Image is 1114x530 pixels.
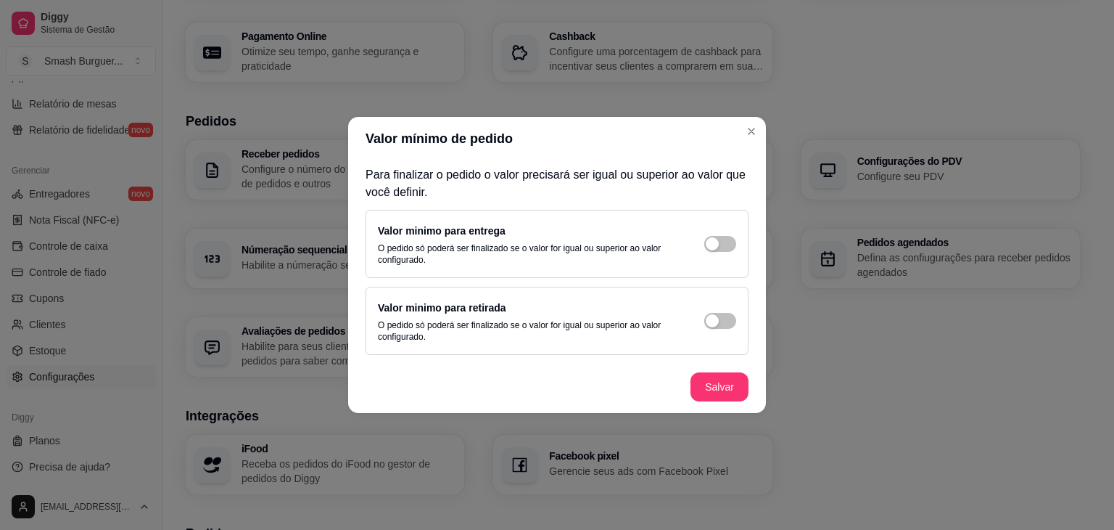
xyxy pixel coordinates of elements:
[378,319,675,343] p: O pedido só poderá ser finalizado se o valor for igual ou superior ao valor configurado.
[348,117,766,160] header: Valor mínimo de pedido
[378,302,506,314] label: Valor minimo para retirada
[378,242,675,266] p: O pedido só poderá ser finalizado se o valor for igual ou superior ao valor configurado.
[366,166,748,201] p: Para finalizar o pedido o valor precisará ser igual ou superior ao valor que você definir.
[378,225,506,237] label: Valor minimo para entrega
[740,120,763,143] button: Close
[690,372,748,401] button: Salvar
